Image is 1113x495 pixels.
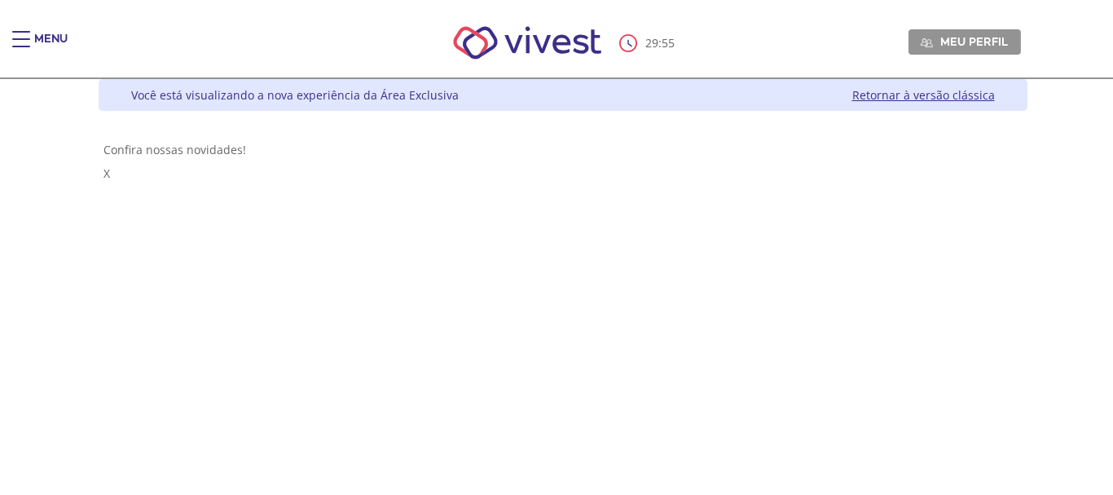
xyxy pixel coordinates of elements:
a: Meu perfil [908,29,1021,54]
div: Você está visualizando a nova experiência da Área Exclusiva [131,87,459,103]
span: 29 [645,35,658,51]
div: Menu [34,31,68,64]
a: Retornar à versão clássica [852,87,995,103]
img: Vivest [435,8,620,77]
img: Meu perfil [921,37,933,49]
div: Confira nossas novidades! [103,142,1023,157]
span: 55 [662,35,675,51]
span: Meu perfil [940,34,1008,49]
div: Vivest [86,79,1027,495]
div: : [619,34,678,52]
span: X [103,166,110,181]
